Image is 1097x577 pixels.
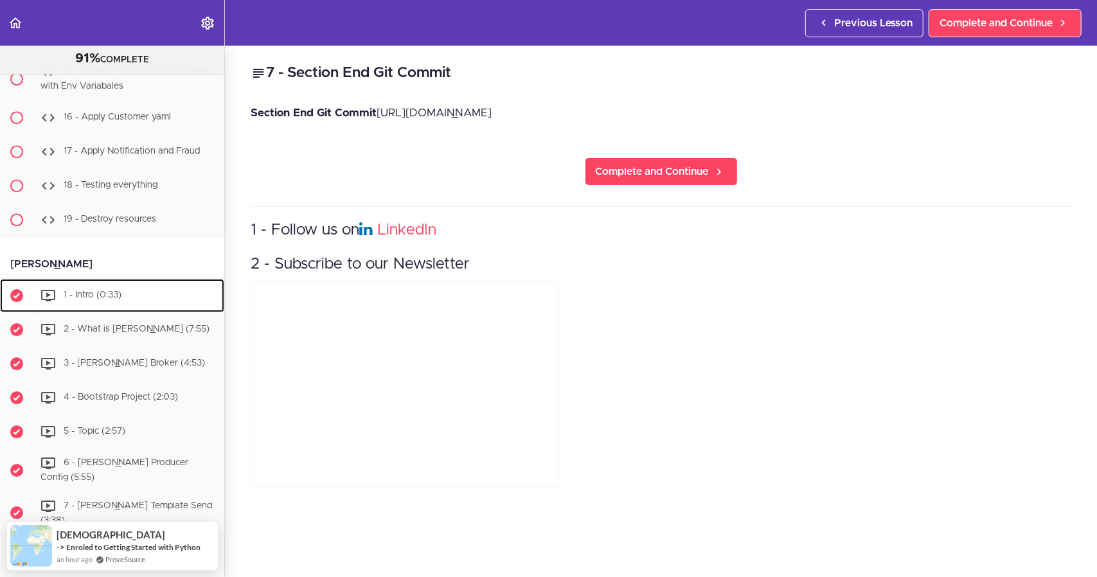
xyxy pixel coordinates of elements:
[105,554,145,565] a: ProveSource
[66,542,201,553] a: Enroled to Getting Started with Python
[585,157,738,186] a: Complete and Continue
[200,15,215,31] svg: Settings Menu
[40,501,212,525] span: 7 - [PERSON_NAME] Template Send (3:38)
[251,220,1071,241] h3: 1 - Follow us on
[64,181,157,190] span: 18 - Testing everything
[75,52,100,65] span: 91%
[805,9,923,37] a: Previous Lesson
[251,103,1071,123] p: [URL][DOMAIN_NAME]
[40,458,188,482] span: 6 - [PERSON_NAME] Producer Config (5:55)
[64,290,121,299] span: 1 - Intro (0:33)
[834,15,913,31] span: Previous Lesson
[57,529,165,540] span: [DEMOGRAPHIC_DATA]
[251,62,1071,84] h2: 7 - Section End Git Commit
[64,393,178,402] span: 4 - Bootstrap Project (2:03)
[16,51,208,67] div: COMPLETE
[251,254,1071,275] h3: 2 - Subscribe to our Newsletter
[64,359,205,368] span: 3 - [PERSON_NAME] Broker (4:53)
[64,427,125,436] span: 5 - Topic (2:57)
[596,164,709,179] span: Complete and Continue
[64,146,200,155] span: 17 - Apply Notification and Fraud
[929,9,1082,37] a: Complete and Continue
[377,222,436,238] a: LinkedIn
[64,112,171,121] span: 16 - Apply Customer yaml
[8,15,23,31] svg: Back to course curriculum
[940,15,1053,31] span: Complete and Continue
[10,525,52,567] img: provesource social proof notification image
[64,215,156,224] span: 19 - Destroy resources
[64,324,210,333] span: 2 - What is [PERSON_NAME] (7:55)
[57,554,93,565] span: an hour ago
[57,542,65,552] span: ->
[251,107,377,118] strong: Section End Git Commit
